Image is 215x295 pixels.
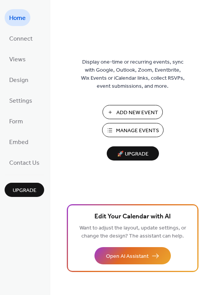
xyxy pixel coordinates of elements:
span: Display one-time or recurring events, sync with Google, Outlook, Zoom, Eventbrite, Wix Events or ... [81,58,185,90]
button: Manage Events [102,123,164,137]
span: Edit Your Calendar with AI [94,211,171,222]
span: Settings [9,95,32,107]
span: Form [9,116,23,128]
button: 🚀 Upgrade [107,146,159,161]
span: Add New Event [116,109,158,117]
span: Contact Us [9,157,40,169]
a: Home [5,9,30,26]
a: Embed [5,133,33,150]
a: Contact Us [5,154,44,171]
span: 🚀 Upgrade [111,149,154,159]
span: Home [9,12,26,25]
span: Views [9,54,26,66]
a: Connect [5,30,37,47]
a: Form [5,113,28,129]
button: Add New Event [103,105,163,119]
a: Views [5,51,30,67]
span: Want to adjust the layout, update settings, or change the design? The assistant can help. [79,223,186,241]
a: Settings [5,92,37,109]
button: Upgrade [5,183,44,197]
span: Connect [9,33,33,45]
span: Manage Events [116,127,159,135]
span: Design [9,74,28,87]
span: Embed [9,136,28,149]
span: Open AI Assistant [106,252,149,261]
button: Open AI Assistant [94,247,171,264]
span: Upgrade [13,187,36,195]
a: Design [5,71,33,88]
